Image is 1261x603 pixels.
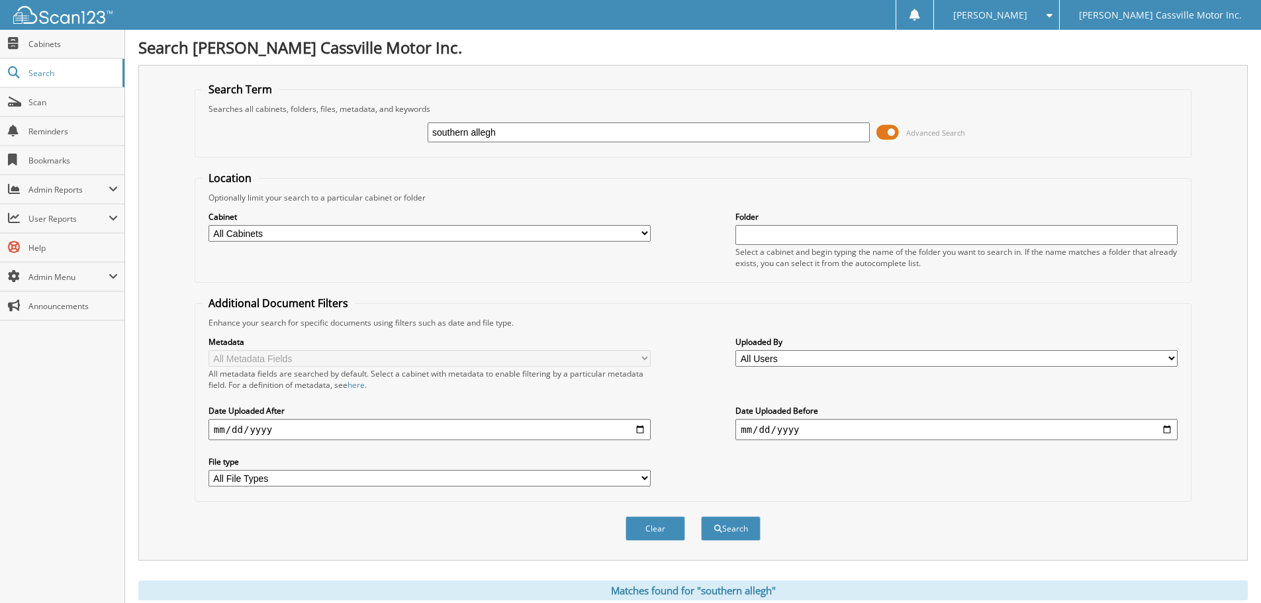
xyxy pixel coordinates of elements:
[202,317,1184,328] div: Enhance your search for specific documents using filters such as date and file type.
[28,242,118,254] span: Help
[209,368,651,391] div: All metadata fields are searched by default. Select a cabinet with metadata to enable filtering b...
[28,126,118,137] span: Reminders
[28,68,116,79] span: Search
[202,82,279,97] legend: Search Term
[28,38,118,50] span: Cabinets
[202,103,1184,115] div: Searches all cabinets, folders, files, metadata, and keywords
[28,213,109,224] span: User Reports
[209,211,651,222] label: Cabinet
[209,419,651,440] input: start
[348,379,365,391] a: here
[953,11,1027,19] span: [PERSON_NAME]
[906,128,965,138] span: Advanced Search
[202,192,1184,203] div: Optionally limit your search to a particular cabinet or folder
[202,171,258,185] legend: Location
[209,336,651,348] label: Metadata
[28,184,109,195] span: Admin Reports
[701,516,761,541] button: Search
[1079,11,1242,19] span: [PERSON_NAME] Cassville Motor Inc.
[735,336,1178,348] label: Uploaded By
[735,211,1178,222] label: Folder
[209,405,651,416] label: Date Uploaded After
[28,155,118,166] span: Bookmarks
[626,516,685,541] button: Clear
[735,405,1178,416] label: Date Uploaded Before
[28,301,118,312] span: Announcements
[28,271,109,283] span: Admin Menu
[735,419,1178,440] input: end
[28,97,118,108] span: Scan
[138,580,1248,600] div: Matches found for "southern allegh"
[735,246,1178,269] div: Select a cabinet and begin typing the name of the folder you want to search in. If the name match...
[13,6,113,24] img: scan123-logo-white.svg
[138,36,1248,58] h1: Search [PERSON_NAME] Cassville Motor Inc.
[209,456,651,467] label: File type
[202,296,355,310] legend: Additional Document Filters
